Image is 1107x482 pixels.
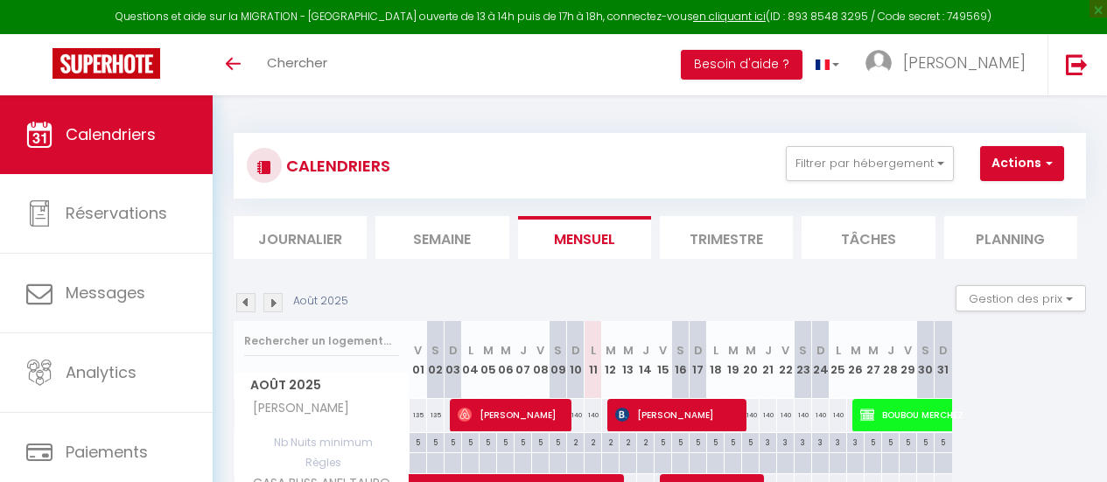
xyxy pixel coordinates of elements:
input: Rechercher un logement... [244,325,399,357]
div: 2 [620,433,636,450]
th: 05 [480,321,497,399]
div: 3 [812,433,829,450]
div: 5 [462,433,479,450]
span: Règles [235,453,409,472]
abbr: V [414,342,422,359]
button: Besoin d'aide ? [681,50,802,80]
th: 10 [567,321,585,399]
th: 31 [935,321,952,399]
abbr: J [642,342,649,359]
button: Filtrer par hébergement [786,146,954,181]
p: Août 2025 [293,293,348,310]
th: 14 [637,321,655,399]
th: 09 [550,321,567,399]
th: 30 [917,321,935,399]
abbr: S [676,342,684,359]
abbr: V [659,342,667,359]
div: 5 [742,433,759,450]
button: Actions [980,146,1064,181]
th: 12 [602,321,620,399]
div: 5 [550,433,566,450]
th: 04 [462,321,480,399]
th: 24 [812,321,830,399]
th: 20 [742,321,760,399]
th: 22 [777,321,795,399]
button: Gestion des prix [956,285,1086,311]
div: 3 [795,433,811,450]
th: 18 [707,321,725,399]
abbr: L [836,342,841,359]
th: 19 [725,321,742,399]
div: 2 [567,433,584,450]
abbr: V [781,342,789,359]
div: 3 [830,433,846,450]
abbr: J [520,342,527,359]
span: Messages [66,282,145,304]
div: 5 [532,433,549,450]
span: [PERSON_NAME] [237,399,354,418]
div: 3 [777,433,794,450]
div: 5 [865,433,881,450]
th: 25 [830,321,847,399]
th: 02 [427,321,445,399]
div: 5 [690,433,706,450]
span: [PERSON_NAME] [615,398,744,431]
a: en cliquant ici [693,9,766,24]
abbr: L [591,342,596,359]
abbr: S [799,342,807,359]
th: 23 [795,321,812,399]
abbr: M [746,342,756,359]
th: 29 [900,321,917,399]
abbr: M [623,342,634,359]
abbr: L [713,342,718,359]
div: 5 [445,433,461,450]
div: 2 [637,433,654,450]
a: ... [PERSON_NAME] [852,34,1047,95]
div: 2 [602,433,619,450]
abbr: M [728,342,739,359]
div: 2 [585,433,601,450]
span: Nb Nuits minimum [235,433,409,452]
div: 5 [515,433,531,450]
abbr: M [606,342,616,359]
span: [PERSON_NAME] [458,398,569,431]
th: 01 [410,321,427,399]
img: logout [1066,53,1088,75]
div: 5 [655,433,671,450]
abbr: S [554,342,562,359]
div: 140 [760,399,777,431]
th: 11 [585,321,602,399]
abbr: M [851,342,861,359]
th: 07 [515,321,532,399]
abbr: D [449,342,458,359]
div: 140 [812,399,830,431]
th: 03 [445,321,462,399]
div: 5 [917,433,934,450]
abbr: M [483,342,494,359]
abbr: S [431,342,439,359]
div: 5 [672,433,689,450]
li: Planning [944,216,1077,259]
span: Réservations [66,202,167,224]
abbr: D [694,342,703,359]
li: Trimestre [660,216,793,259]
th: 15 [655,321,672,399]
span: Calendriers [66,123,156,145]
abbr: J [765,342,772,359]
div: 5 [410,433,426,450]
img: ... [865,50,892,76]
div: 5 [497,433,514,450]
th: 17 [690,321,707,399]
span: Chercher [267,53,327,72]
th: 27 [865,321,882,399]
a: Chercher [254,34,340,95]
span: [PERSON_NAME] [903,52,1026,73]
th: 06 [497,321,515,399]
div: 140 [777,399,795,431]
th: 16 [672,321,690,399]
abbr: D [939,342,948,359]
th: 21 [760,321,777,399]
abbr: M [501,342,511,359]
div: 135 [427,399,445,431]
div: 140 [830,399,847,431]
